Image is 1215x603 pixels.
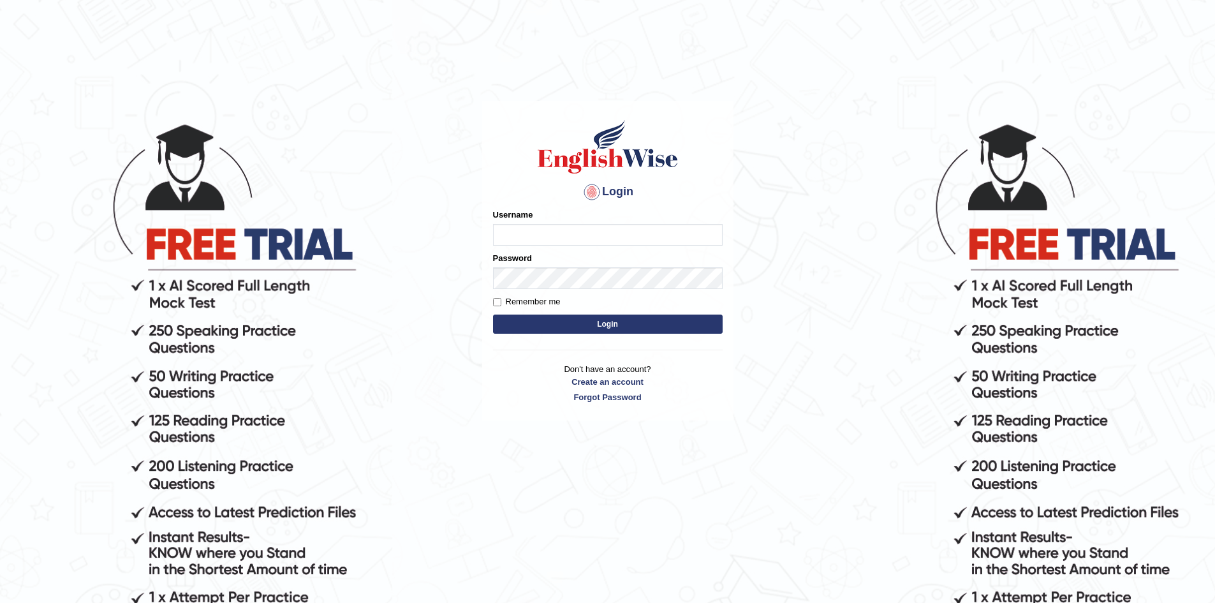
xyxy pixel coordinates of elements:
label: Username [493,209,533,221]
p: Don't have an account? [493,363,723,403]
label: Password [493,252,532,264]
a: Create an account [493,376,723,388]
h4: Login [493,182,723,202]
button: Login [493,315,723,334]
a: Forgot Password [493,391,723,403]
label: Remember me [493,295,561,308]
input: Remember me [493,298,501,306]
img: Logo of English Wise sign in for intelligent practice with AI [535,118,681,175]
